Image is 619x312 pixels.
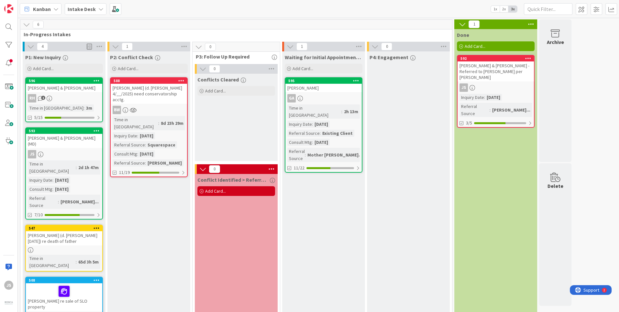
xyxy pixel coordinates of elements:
div: JS [26,150,102,158]
div: Referral Source [28,195,58,209]
span: Add Card... [33,66,54,71]
div: [DATE] [485,94,502,101]
div: 588[PERSON_NAME] (d. [PERSON_NAME] 4/__/2025) need conservatorship acctg. [111,78,187,104]
span: Waiting for Initial Appointment/ Conference [285,54,362,60]
div: 508 [29,278,102,283]
span: 1x [491,6,500,12]
div: [PERSON_NAME] & [PERSON_NAME] [26,84,102,92]
div: Squarespace [146,141,177,148]
span: : [58,198,59,205]
div: Inquiry Date [28,177,52,184]
div: [PERSON_NAME]... [491,106,532,113]
span: 3x [508,6,517,12]
div: 8d 23h 29m [159,120,185,127]
span: 6 [33,21,44,28]
div: Time in [GEOGRAPHIC_DATA] [28,160,76,175]
div: 3m [84,104,94,112]
div: GA [287,94,296,102]
a: 592[PERSON_NAME] & [PERSON_NAME] - Referred to [PERSON_NAME] per [PERSON_NAME]JSInquiry Date:[DAT... [457,55,535,128]
span: : [52,177,53,184]
input: Quick Filter... [524,3,572,15]
div: Referral Source [287,130,320,137]
span: : [158,120,159,127]
span: Conflict Identified > Referred or Declined [197,177,268,183]
div: Referral Source [113,141,145,148]
div: 596 [29,79,102,83]
div: Inquiry Date [287,121,312,128]
span: 0 [205,43,216,51]
div: Referral Source [113,159,145,167]
span: : [137,150,138,157]
div: Time in [GEOGRAPHIC_DATA] [287,104,341,119]
span: 1 [122,43,133,50]
span: : [312,139,313,146]
div: 588 [114,79,187,83]
a: 596[PERSON_NAME] & [PERSON_NAME]RHTime in [GEOGRAPHIC_DATA]:3m5/15 [25,77,103,122]
span: : [305,151,306,158]
span: : [83,104,84,112]
div: [DATE] [53,177,70,184]
div: Consult Mtg [287,139,312,146]
span: : [490,106,491,113]
div: [PERSON_NAME] (d. [PERSON_NAME] 4/__/2025) need conservatorship acctg. [111,84,187,104]
div: [PERSON_NAME] [146,159,183,167]
a: 593[PERSON_NAME] & [PERSON_NAME] (MD)JSTime in [GEOGRAPHIC_DATA]:2d 1h 47mInquiry Date:[DATE]Cons... [25,127,103,220]
span: : [484,94,485,101]
div: RH [26,94,102,102]
div: 596 [26,78,102,84]
div: [DATE] [138,150,155,157]
div: JS [459,83,468,92]
div: GA [285,94,362,102]
span: Add Card... [205,188,226,194]
span: Add Card... [293,66,313,71]
div: Mother [PERSON_NAME]... [306,151,364,158]
span: : [76,164,77,171]
div: 65d 3h 5m [77,258,100,265]
span: : [145,141,146,148]
div: BW [113,106,121,114]
span: 3/5 [466,120,472,126]
div: Inquiry Date [459,94,484,101]
span: : [320,130,321,137]
div: Consult Mtg [28,186,52,193]
div: Time in [GEOGRAPHIC_DATA] [28,255,76,269]
div: 593 [29,129,102,133]
div: [PERSON_NAME] & [PERSON_NAME] (MD) [26,134,102,148]
span: In-Progress Intakes [24,31,444,38]
span: 0 [381,43,392,50]
span: P3: Follow Up Required [196,53,272,60]
div: 592 [458,56,534,61]
div: 595[PERSON_NAME] [285,78,362,92]
span: : [137,132,138,139]
a: 588[PERSON_NAME] (d. [PERSON_NAME] 4/__/2025) need conservatorship acctg.BWTime in [GEOGRAPHIC_DA... [110,77,188,177]
span: : [145,159,146,167]
span: 1 [296,43,307,50]
span: : [341,108,342,115]
div: 2d 1h 47m [77,164,100,171]
div: 547 [29,226,102,231]
div: [PERSON_NAME] & [PERSON_NAME] - Referred to [PERSON_NAME] per [PERSON_NAME] [458,61,534,81]
div: [DATE] [313,139,330,146]
span: P1: New Inquiry [25,54,61,60]
div: 592[PERSON_NAME] & [PERSON_NAME] - Referred to [PERSON_NAME] per [PERSON_NAME] [458,56,534,81]
img: avatar [4,299,13,308]
div: [PERSON_NAME] [285,84,362,92]
div: [PERSON_NAME] re sale of SLO property [26,283,102,311]
div: Referral Source [459,103,490,117]
div: 596[PERSON_NAME] & [PERSON_NAME] [26,78,102,92]
div: Time in [GEOGRAPHIC_DATA] [28,104,83,112]
div: Consult Mtg [113,150,137,157]
span: : [312,121,313,128]
span: 1 [41,96,45,100]
div: Inquiry Date [113,132,137,139]
span: P2: Conflict Check [110,54,153,60]
div: 508 [26,277,102,283]
a: 595[PERSON_NAME]GATime in [GEOGRAPHIC_DATA]:2h 13mInquiry Date:[DATE]Referral Source:Existing Cli... [285,77,362,173]
span: 0 [209,165,220,173]
div: [DATE] [138,132,155,139]
div: 593 [26,128,102,134]
b: Intake Desk [68,6,96,12]
div: RH [28,94,36,102]
span: Add Card... [118,66,138,71]
span: 11/22 [294,165,304,171]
